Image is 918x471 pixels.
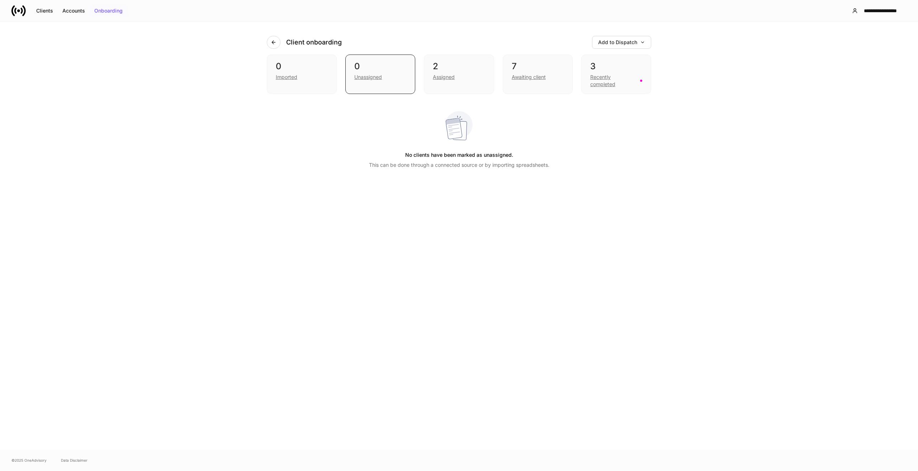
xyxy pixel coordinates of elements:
[598,40,645,45] div: Add to Dispatch
[590,61,642,72] div: 3
[592,36,651,49] button: Add to Dispatch
[286,38,342,47] h4: Client onboarding
[512,61,564,72] div: 7
[94,8,123,13] div: Onboarding
[590,74,636,88] div: Recently completed
[433,74,455,81] div: Assigned
[276,61,328,72] div: 0
[369,161,549,169] p: This can be done through a connected source or by importing spreadsheets.
[433,61,485,72] div: 2
[32,5,58,17] button: Clients
[503,55,573,94] div: 7Awaiting client
[62,8,85,13] div: Accounts
[58,5,90,17] button: Accounts
[581,55,651,94] div: 3Recently completed
[345,55,415,94] div: 0Unassigned
[424,55,494,94] div: 2Assigned
[267,55,337,94] div: 0Imported
[11,457,47,463] span: © 2025 OneAdvisory
[276,74,297,81] div: Imported
[354,74,382,81] div: Unassigned
[354,61,406,72] div: 0
[36,8,53,13] div: Clients
[61,457,87,463] a: Data Disclaimer
[512,74,546,81] div: Awaiting client
[90,5,127,17] button: Onboarding
[405,149,513,161] h5: No clients have been marked as unassigned.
